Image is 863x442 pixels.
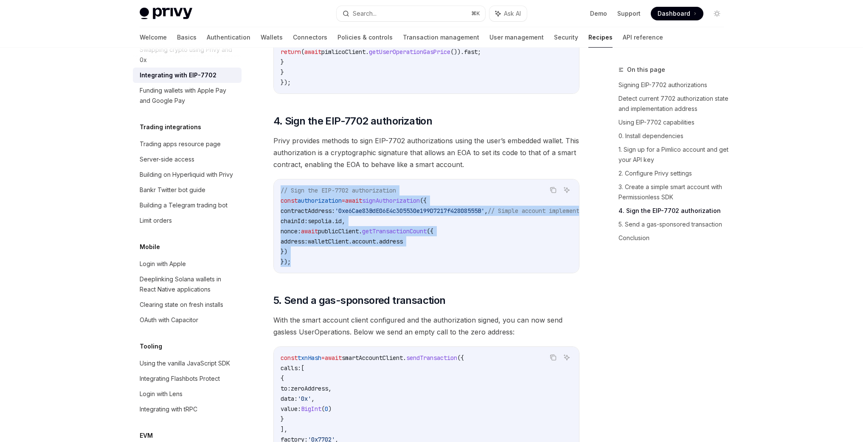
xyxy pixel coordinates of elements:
button: Copy the contents from the code block [548,352,559,363]
span: data: [281,395,298,402]
span: to: [281,385,291,392]
span: . [403,354,406,362]
span: getTransactionCount [362,227,427,235]
div: Integrating Flashbots Protect [140,374,220,384]
a: Security [554,27,578,48]
div: Building on Hyperliquid with Privy [140,170,233,180]
div: Trading apps resource page [140,139,221,149]
span: // Simple account implementation address [488,207,624,215]
a: Dashboard [651,7,703,20]
span: account [352,238,376,245]
span: fast [464,48,478,56]
span: ()). [450,48,464,56]
span: ( [321,405,325,413]
a: Demo [590,9,607,18]
span: . [376,238,379,245]
div: OAuth with Capacitor [140,315,198,325]
span: sepolia [308,217,332,225]
span: . [359,227,362,235]
span: 4. Sign the EIP-7702 authorization [273,114,433,128]
a: Trading apps resource page [133,136,242,152]
span: contractAddress: [281,207,335,215]
a: Policies & controls [337,27,393,48]
a: Clearing state on fresh installs [133,297,242,312]
a: Detect current 7702 authorization state and implementation address [618,92,731,116]
button: Ask AI [561,184,572,195]
a: Wallets [261,27,283,48]
a: Recipes [588,27,613,48]
span: // Sign the EIP-7702 authorization [281,187,396,194]
span: await [345,197,362,204]
span: await [301,227,318,235]
a: API reference [623,27,663,48]
span: publicClient [318,227,359,235]
a: Server-side access [133,152,242,167]
a: Bankr Twitter bot guide [133,182,242,198]
a: Authentication [207,27,250,48]
a: Login with Lens [133,386,242,402]
span: 5. Send a gas-sponsored transaction [273,294,446,307]
span: }) [281,248,287,255]
span: [ [301,364,304,372]
a: Transaction management [403,27,479,48]
a: Using EIP-7702 capabilities [618,116,731,129]
span: authorization [298,197,342,204]
span: walletClient [308,238,349,245]
h5: Tooling [140,341,162,351]
span: calls: [281,364,301,372]
a: 5. Send a gas-sponsored transaction [618,218,731,231]
a: User management [489,27,544,48]
span: smartAccountClient [342,354,403,362]
div: Bankr Twitter bot guide [140,185,205,195]
a: Basics [177,27,197,48]
div: Login with Apple [140,259,186,269]
img: light logo [140,8,192,20]
span: } [281,415,284,423]
span: ({ [420,197,427,204]
a: Support [617,9,641,18]
div: Search... [353,8,377,19]
div: Building a Telegram trading bot [140,200,228,210]
span: = [342,197,345,204]
span: '0xe6Cae83BdE06E4c305530e199D7217f42808555B' [335,207,484,215]
a: OAuth with Capacitor [133,312,242,328]
div: Clearing state on fresh installs [140,300,223,310]
span: , [328,385,332,392]
span: ) [328,405,332,413]
div: Login with Lens [140,389,183,399]
button: Search...⌘K [337,6,485,21]
a: Login with Apple [133,256,242,272]
span: value: [281,405,301,413]
a: Conclusion [618,231,731,245]
span: address [379,238,403,245]
a: Limit orders [133,213,242,228]
span: ; [478,48,481,56]
span: . [349,238,352,245]
h5: Trading integrations [140,122,201,132]
span: const [281,354,298,362]
span: , [484,207,488,215]
span: return [281,48,301,56]
span: On this page [627,65,665,75]
a: 1. Sign up for a Pimlico account and get your API key [618,143,731,167]
span: } [281,58,284,66]
a: 4. Sign the EIP-7702 authorization [618,204,731,218]
span: . [332,217,335,225]
span: zeroAddress [291,385,328,392]
span: { [281,374,284,382]
span: sendTransaction [406,354,457,362]
button: Ask AI [561,352,572,363]
h5: EVM [140,431,153,441]
button: Ask AI [489,6,527,21]
button: Toggle dark mode [710,7,724,20]
span: pimlicoClient [321,48,365,56]
span: ({ [457,354,464,362]
span: Dashboard [658,9,690,18]
a: 0. Install dependencies [618,129,731,143]
a: Connectors [293,27,327,48]
div: Limit orders [140,215,172,226]
span: 0 [325,405,328,413]
button: Copy the contents from the code block [548,184,559,195]
div: Deeplinking Solana wallets in React Native applications [140,274,236,295]
h5: Mobile [140,242,160,252]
